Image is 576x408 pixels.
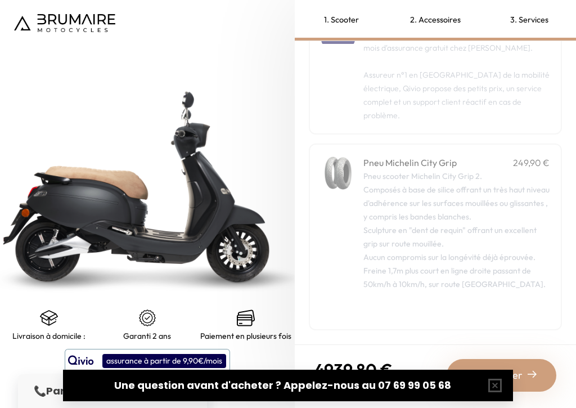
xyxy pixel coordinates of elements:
p: Garanti 2 ans [123,331,171,340]
img: logo qivio [68,354,94,367]
h4: Pneu Michelin City Grip [363,156,457,169]
img: shipping.png [40,309,58,327]
button: assurance à partir de 9,90€/mois [65,349,230,373]
img: Logo de Brumaire [14,14,115,32]
div: Pneu scooter Michelin City Grip 2. Composés à base de silice offrant un très haut niveau d'adhére... [363,169,550,318]
p: Livraison à domicile : [12,331,85,340]
p: Recevez gratuitement un code promo et obtenez 1 mois d'assurance gratuit chez [PERSON_NAME]. Assu... [363,28,550,122]
p: Paiement en plusieurs fois [200,331,291,340]
img: certificat-de-garantie.png [138,309,156,327]
img: right-arrow-2.png [528,370,537,379]
div: assurance à partir de 9,90€/mois [102,354,226,368]
img: Pneu Michelin City Grip [321,156,355,190]
p: 4939,80 € [314,360,427,380]
span: Commander [466,367,523,383]
p: 249,90 € [513,156,550,169]
img: credit-cards.png [237,309,255,327]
